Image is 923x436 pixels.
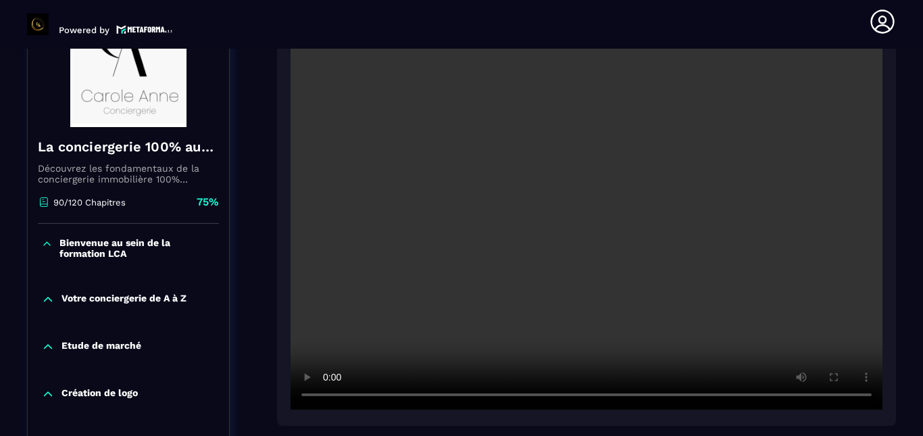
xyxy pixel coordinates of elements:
[27,14,49,35] img: logo-branding
[38,163,219,185] p: Découvrez les fondamentaux de la conciergerie immobilière 100% automatisée. Cette formation est c...
[38,137,219,156] h4: La conciergerie 100% automatisée
[197,195,219,210] p: 75%
[61,387,138,401] p: Création de logo
[59,25,109,35] p: Powered by
[53,197,126,208] p: 90/120 Chapitres
[116,24,173,35] img: logo
[59,237,216,259] p: Bienvenue au sein de la formation LCA
[61,340,141,354] p: Etude de marché
[61,293,186,306] p: Votre conciergerie de A à Z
